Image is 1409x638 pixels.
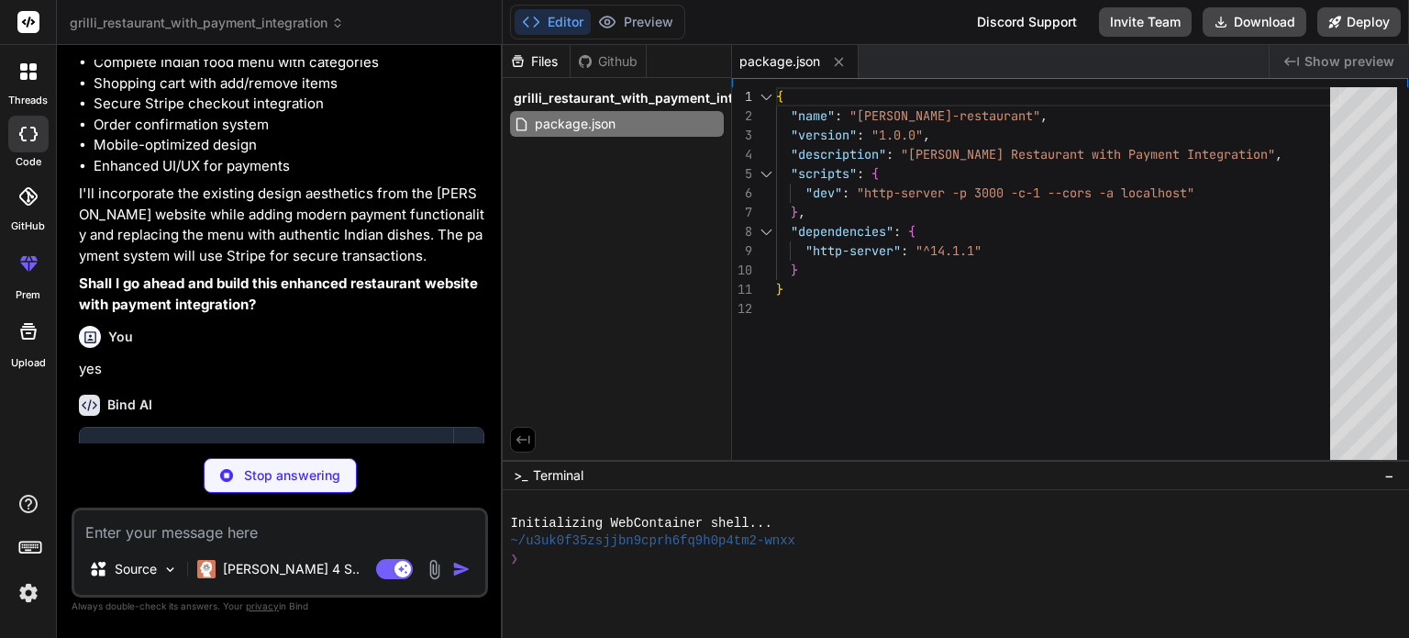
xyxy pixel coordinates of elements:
span: : [901,242,908,259]
div: Github [571,52,646,71]
li: Mobile-optimized design [94,135,484,156]
span: "scripts" [791,165,857,182]
div: 12 [732,299,752,319]
p: Stop answering [244,466,340,485]
span: "dev" [805,185,842,201]
div: Files [503,52,570,71]
p: Source [115,560,157,578]
div: 10 [732,261,752,280]
span: : [857,127,864,143]
span: Initializing WebContainer shell... [510,515,771,532]
span: : [886,146,893,162]
span: "dependencies" [791,223,893,240]
div: Click to collapse the range. [754,164,778,184]
div: Discord Support [966,7,1088,37]
span: { [908,223,915,240]
span: "^14.1.1" [915,242,982,259]
span: package.json [533,113,617,135]
label: code [16,154,41,170]
img: Pick Models [162,562,178,577]
button: − [1381,461,1398,490]
div: 4 [732,145,752,164]
p: Always double-check its answers. Your in Bind [72,598,488,615]
h6: Bind AI [107,396,152,414]
button: Editor [515,9,591,35]
span: grilli_restaurant_with_payment_integration [70,14,344,32]
span: >_ [514,466,527,485]
label: Upload [11,355,46,371]
span: "description" [791,146,886,162]
li: Enhanced UI/UX for payments [94,156,484,177]
span: } [791,204,798,220]
button: Invite Team [1099,7,1192,37]
span: package.json [739,52,820,71]
button: Download [1203,7,1306,37]
button: Deploy [1317,7,1401,37]
div: Click to collapse the range. [754,222,778,241]
div: 3 [732,126,752,145]
label: GitHub [11,218,45,234]
img: Claude 4 Sonnet [197,560,216,578]
div: 8 [732,222,752,241]
span: ❯ [510,551,519,568]
li: Order confirmation system [94,115,484,136]
span: , [798,204,805,220]
div: [PERSON_NAME] Restaurant with Payment Integration [98,441,435,459]
div: Click to collapse the range. [754,87,778,106]
span: : [893,223,901,240]
p: I'll incorporate the existing design aesthetics from the [PERSON_NAME] website while adding moder... [79,184,484,266]
button: Preview [591,9,681,35]
label: prem [16,287,40,303]
span: "http-server" [805,242,901,259]
div: 7 [732,203,752,222]
span: Show preview [1304,52,1394,71]
span: : [857,165,864,182]
span: } [776,281,783,297]
span: : [842,185,849,201]
button: [PERSON_NAME] Restaurant with Payment IntegrationClick to open Workbench [80,428,453,488]
img: icon [452,560,471,578]
span: , [1275,146,1282,162]
img: settings [13,577,44,609]
span: "http-server -p 3000 -c-1 --cors -a localhost" [857,185,1194,201]
span: "[PERSON_NAME]-restaurant" [849,107,1040,124]
span: "[PERSON_NAME] Restaurant with Payment Integration" [901,146,1275,162]
div: 5 [732,164,752,184]
div: 9 [732,241,752,261]
span: { [871,165,879,182]
span: "1.0.0" [871,127,923,143]
span: Terminal [533,466,583,485]
span: privacy [246,600,279,611]
div: 2 [732,106,752,126]
div: 1 [732,87,752,106]
span: "version" [791,127,857,143]
span: "name" [791,107,835,124]
div: 11 [732,280,752,299]
span: ~/u3uk0f35zsjjbn9cprh6fq9h0p4tm2-wnxx [510,532,795,550]
strong: Shall I go ahead and build this enhanced restaurant website with payment integration? [79,274,482,313]
li: Shopping cart with add/remove items [94,73,484,95]
span: − [1384,466,1394,485]
img: attachment [424,559,445,580]
span: grilli_restaurant_with_payment_integration [514,89,786,107]
p: yes [79,359,484,380]
span: , [923,127,930,143]
li: Complete Indian food menu with categories [94,52,484,73]
span: : [835,107,842,124]
span: } [791,262,798,278]
span: { [776,88,783,105]
li: Secure Stripe checkout integration [94,94,484,115]
div: 6 [732,184,752,203]
label: threads [8,93,48,108]
h6: You [108,328,133,346]
p: [PERSON_NAME] 4 S.. [223,560,360,578]
span: , [1040,107,1048,124]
